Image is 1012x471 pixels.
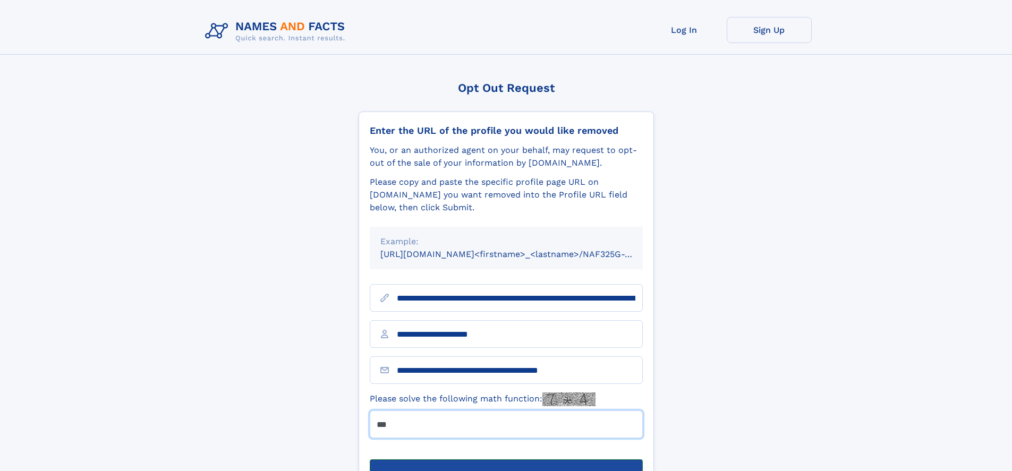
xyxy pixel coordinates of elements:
[727,17,812,43] a: Sign Up
[370,176,643,214] div: Please copy and paste the specific profile page URL on [DOMAIN_NAME] you want removed into the Pr...
[370,125,643,136] div: Enter the URL of the profile you would like removed
[370,392,596,406] label: Please solve the following math function:
[370,144,643,169] div: You, or an authorized agent on your behalf, may request to opt-out of the sale of your informatio...
[380,249,663,259] small: [URL][DOMAIN_NAME]<firstname>_<lastname>/NAF325G-xxxxxxxx
[359,81,654,95] div: Opt Out Request
[380,235,632,248] div: Example:
[642,17,727,43] a: Log In
[201,17,354,46] img: Logo Names and Facts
